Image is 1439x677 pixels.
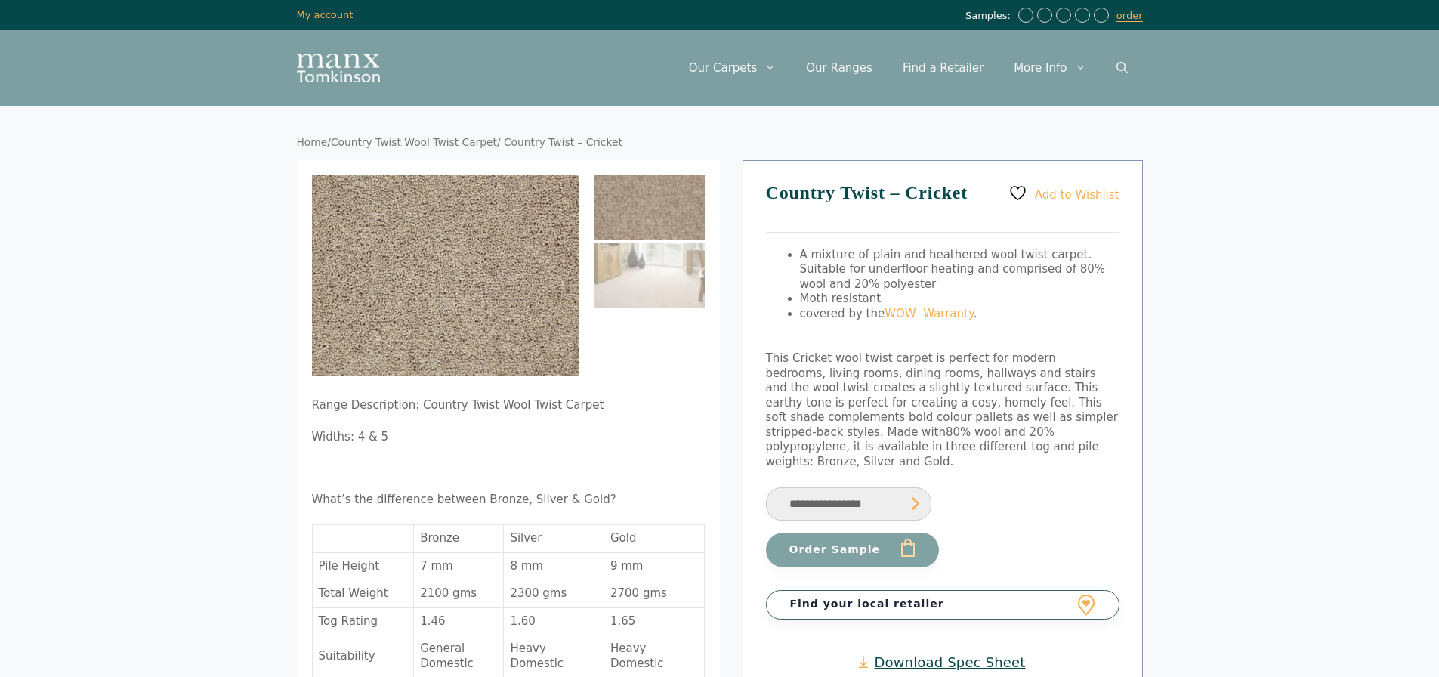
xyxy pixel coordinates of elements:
td: Bronze [414,525,504,553]
a: Country Twist Wool Twist Carpet [331,136,497,148]
span: Moth resistant [800,292,882,305]
img: Country Twist [594,243,705,308]
td: 8 mm [504,553,604,581]
p: What’s the difference between Bronze, Silver & Gold? [312,493,705,508]
span: A mixture of plain and heathered wool twist carpet. Suitable for underfloor heating and comprised... [800,248,1106,291]
span: Samples: [965,10,1014,23]
a: My account [297,9,354,20]
td: 1.60 [504,608,604,636]
td: Pile Height [313,553,415,581]
td: 2300 gms [504,580,604,608]
td: 2100 gms [414,580,504,608]
p: Range Description: Country Twist Wool Twist Carpet [312,398,705,413]
a: WOW Warranty [885,307,973,320]
img: Country Twist - Cricket [312,175,579,376]
a: order [1116,10,1143,22]
img: Country Twist - Cricket [594,175,705,240]
button: Order Sample [766,533,939,567]
td: Total Weight [313,580,415,608]
span: Add to Wishlist [1035,187,1119,201]
li: covered by the . [800,307,1119,322]
a: Find your local retailer [766,590,1119,619]
a: More Info [999,45,1101,91]
a: Add to Wishlist [1008,184,1119,202]
a: Find a Retailer [888,45,999,91]
a: Open Search Bar [1101,45,1143,91]
img: Manx Tomkinson [297,54,380,82]
td: 1.46 [414,608,504,636]
td: 2700 gms [604,580,705,608]
a: Our Carpets [674,45,792,91]
td: 9 mm [604,553,705,581]
td: Tog Rating [313,608,415,636]
a: Our Ranges [791,45,888,91]
a: Download Spec Sheet [859,654,1025,671]
td: 1.65 [604,608,705,636]
a: Home [297,136,328,148]
span: This Cricket wool twist carpet is perfect for modern bedrooms, living rooms, dining rooms, hallwa... [766,351,1118,439]
td: 7 mm [414,553,504,581]
nav: Breadcrumb [297,136,1143,150]
nav: Primary [674,45,1143,91]
h1: Country Twist – Cricket [766,184,1119,233]
p: Widths: 4 & 5 [312,430,705,445]
td: Gold [604,525,705,553]
td: Silver [504,525,604,553]
span: 80% wool and 20% polypropylene, it is available in three different tog and pile weights: Bronze, ... [766,425,1099,468]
